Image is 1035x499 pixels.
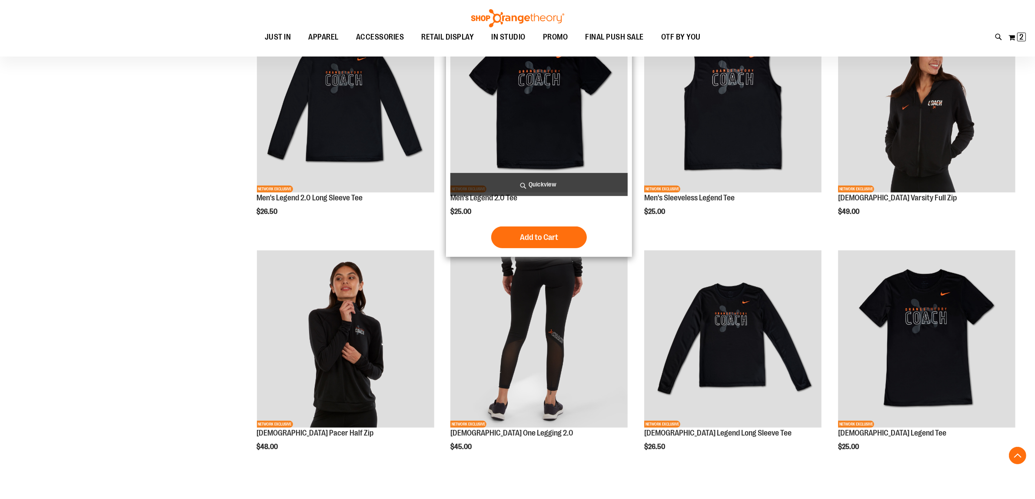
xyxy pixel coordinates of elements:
[838,15,1015,193] img: OTF Ladies Coach FA23 Varsity Full Zip - Black primary image
[257,429,374,437] a: [DEMOGRAPHIC_DATA] Pacer Half Zip
[838,443,860,451] span: $25.00
[661,27,701,47] span: OTF BY YOU
[446,246,632,473] div: product
[652,27,709,47] a: OTF BY YOU
[446,11,632,257] div: product
[838,186,874,193] span: NETWORK EXCLUSIVE
[422,27,474,47] span: RETAIL DISPLAY
[838,250,1015,428] img: OTF Ladies Coach FA23 Legend SS Tee - Black primary image
[257,443,280,451] span: $48.00
[450,421,486,428] span: NETWORK EXCLUSIVE
[492,27,526,47] span: IN STUDIO
[644,429,792,437] a: [DEMOGRAPHIC_DATA] Legend Long Sleeve Tee
[543,27,568,47] span: PROMO
[586,27,644,47] span: FINAL PUSH SALE
[644,186,680,193] span: NETWORK EXCLUSIVE
[265,27,291,47] span: JUST IN
[838,429,946,437] a: [DEMOGRAPHIC_DATA] Legend Tee
[257,208,279,216] span: $26.50
[450,15,628,194] a: OTF Mens Coach FA23 Legend 2.0 SS Tee - Black primary imageNETWORK EXCLUSIVE
[838,193,957,202] a: [DEMOGRAPHIC_DATA] Varsity Full Zip
[534,27,577,47] a: PROMO
[644,15,822,194] a: OTF Mens Coach FA23 Legend Sleeveless Tee - Black primary imageNETWORK EXCLUSIVE
[450,15,628,193] img: OTF Mens Coach FA23 Legend 2.0 SS Tee - Black primary image
[1020,33,1024,41] span: 2
[450,193,517,202] a: Men's Legend 2.0 Tee
[644,15,822,193] img: OTF Mens Coach FA23 Legend Sleeveless Tee - Black primary image
[644,208,666,216] span: $25.00
[257,421,293,428] span: NETWORK EXCLUSIVE
[838,421,874,428] span: NETWORK EXCLUSIVE
[838,250,1015,429] a: OTF Ladies Coach FA23 Legend SS Tee - Black primary imageNETWORK EXCLUSIVE
[644,193,735,202] a: Men's Sleeveless Legend Tee
[253,11,439,238] div: product
[483,27,535,47] a: IN STUDIO
[838,208,861,216] span: $49.00
[644,443,666,451] span: $26.50
[257,15,434,193] img: OTF Mens Coach FA23 Legend 2.0 LS Tee - Black primary image
[253,246,439,473] div: product
[640,11,826,238] div: product
[257,193,363,202] a: Men's Legend 2.0 Long Sleeve Tee
[309,27,339,47] span: APPAREL
[834,11,1020,238] div: product
[470,9,566,27] img: Shop Orangetheory
[1009,447,1026,464] button: Back To Top
[640,246,826,473] div: product
[257,186,293,193] span: NETWORK EXCLUSIVE
[450,173,628,196] a: Quickview
[257,15,434,194] a: OTF Mens Coach FA23 Legend 2.0 LS Tee - Black primary imageNETWORK EXCLUSIVE
[257,250,434,428] img: OTF Ladies Coach FA23 Pacer Half Zip - Black primary image
[356,27,404,47] span: ACCESSORIES
[834,246,1020,473] div: product
[644,421,680,428] span: NETWORK EXCLUSIVE
[413,27,483,47] a: RETAIL DISPLAY
[450,250,628,429] a: OTF Ladies Coach FA23 One Legging 2.0 - Black primary imageNETWORK EXCLUSIVE
[347,27,413,47] a: ACCESSORIES
[450,208,473,216] span: $25.00
[644,250,822,428] img: OTF Ladies Coach FA23 Legend LS Tee - Black primary image
[491,226,587,248] button: Add to Cart
[256,27,300,47] a: JUST IN
[300,27,348,47] a: APPAREL
[450,250,628,428] img: OTF Ladies Coach FA23 One Legging 2.0 - Black primary image
[644,250,822,429] a: OTF Ladies Coach FA23 Legend LS Tee - Black primary imageNETWORK EXCLUSIVE
[257,250,434,429] a: OTF Ladies Coach FA23 Pacer Half Zip - Black primary imageNETWORK EXCLUSIVE
[577,27,653,47] a: FINAL PUSH SALE
[520,233,558,242] span: Add to Cart
[450,443,473,451] span: $45.00
[450,429,573,437] a: [DEMOGRAPHIC_DATA] One Legging 2.0
[838,15,1015,194] a: OTF Ladies Coach FA23 Varsity Full Zip - Black primary imageNETWORK EXCLUSIVE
